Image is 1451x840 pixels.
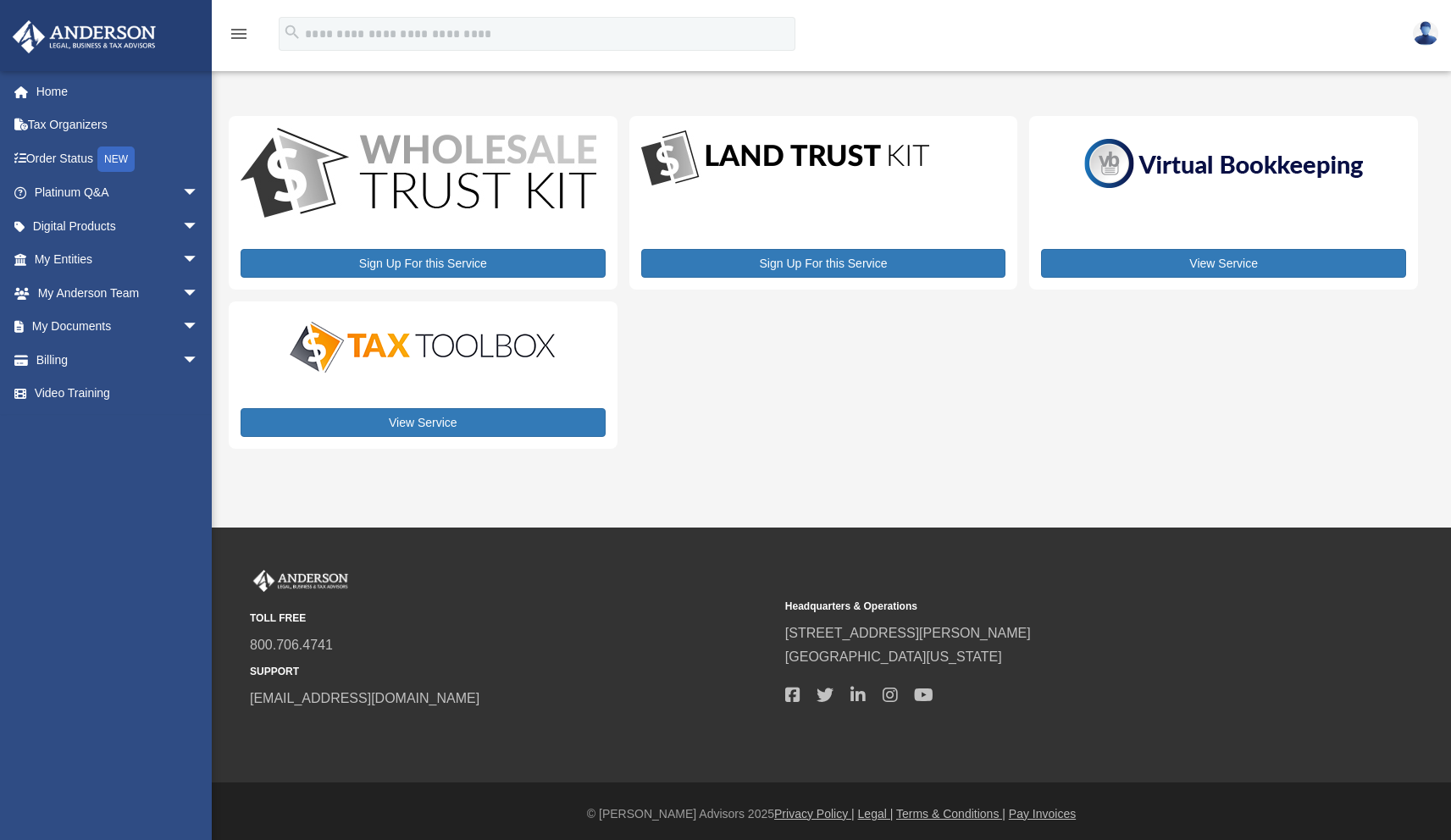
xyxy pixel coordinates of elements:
[12,310,224,344] a: My Documentsarrow_drop_down
[283,23,302,41] i: search
[785,626,1031,640] a: [STREET_ADDRESS][PERSON_NAME]
[12,377,224,411] a: Video Training
[182,209,216,244] span: arrow_drop_down
[8,20,161,53] img: Anderson Advisors Platinum Portal
[182,176,216,211] span: arrow_drop_down
[182,343,216,378] span: arrow_drop_down
[182,243,216,278] span: arrow_drop_down
[641,249,1006,278] a: Sign Up For this Service
[97,146,135,172] div: NEW
[250,663,773,681] small: SUPPORT
[1413,21,1438,46] img: User Pic
[12,176,224,210] a: Platinum Q&Aarrow_drop_down
[12,243,224,277] a: My Entitiesarrow_drop_down
[12,343,224,377] a: Billingarrow_drop_down
[241,408,606,437] a: View Service
[250,638,333,652] a: 800.706.4741
[229,24,249,44] i: menu
[182,310,216,345] span: arrow_drop_down
[12,276,224,310] a: My Anderson Teamarrow_drop_down
[229,30,249,44] a: menu
[12,108,224,142] a: Tax Organizers
[12,75,224,108] a: Home
[182,276,216,311] span: arrow_drop_down
[250,610,773,627] small: TOLL FREE
[241,128,596,222] img: WS-Trust-Kit-lgo-1.jpg
[250,570,352,592] img: Anderson Advisors Platinum Portal
[785,598,1309,616] small: Headquarters & Operations
[785,649,1002,664] a: [GEOGRAPHIC_DATA][US_STATE]
[212,804,1451,825] div: © [PERSON_NAME] Advisors 2025
[250,691,479,705] a: [EMAIL_ADDRESS][DOMAIN_NAME]
[12,141,224,176] a: Order StatusNEW
[896,807,1005,821] a: Terms & Conditions |
[1009,807,1076,821] a: Pay Invoices
[858,807,894,821] a: Legal |
[774,807,855,821] a: Privacy Policy |
[12,209,216,243] a: Digital Productsarrow_drop_down
[241,249,606,278] a: Sign Up For this Service
[641,128,929,190] img: LandTrust_lgo-1.jpg
[1041,249,1406,278] a: View Service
